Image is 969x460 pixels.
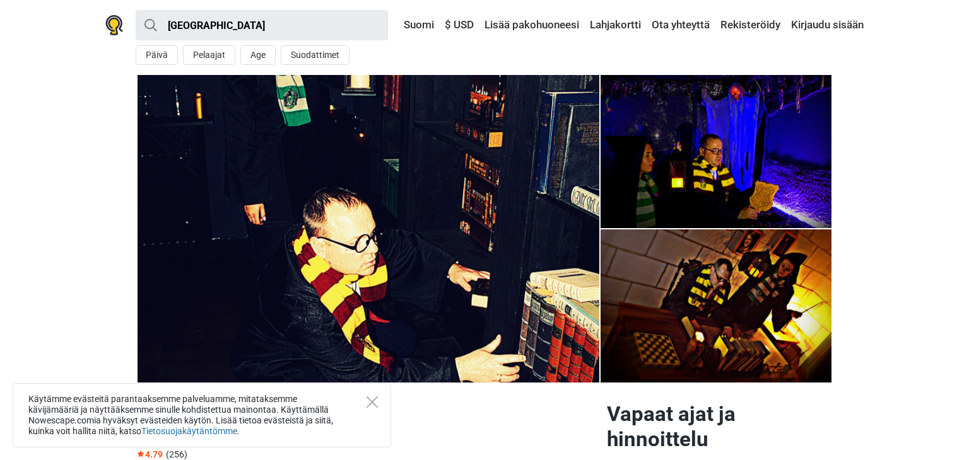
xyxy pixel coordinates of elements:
[166,449,187,459] span: (256)
[392,14,437,37] a: Suomi
[481,14,582,37] a: Lisää pakohuoneesi
[138,451,144,457] img: Star
[788,14,864,37] a: Kirjaudu sisään
[601,75,831,228] img: School of wizards photo 4
[183,45,235,65] button: Pelaajat
[601,229,831,382] a: School of wizards photo 4
[138,75,599,382] a: School of wizards photo 8
[141,426,237,436] a: Tietosuojakäytäntömme
[138,75,599,382] img: School of wizards photo 9
[601,229,831,382] img: School of wizards photo 5
[136,45,178,65] button: Päivä
[607,401,831,452] h2: Vapaat ajat ja hinnoittelu
[240,45,276,65] button: Age
[367,396,378,408] button: Close
[587,14,644,37] a: Lahjakortti
[601,75,831,228] a: School of wizards photo 3
[13,383,391,447] div: Käytämme evästeitä parantaaksemme palveluamme, mitataksemme kävijämääriä ja näyttääksemme sinulle...
[649,14,713,37] a: Ota yhteyttä
[395,21,404,30] img: Suomi
[442,14,477,37] a: $ USD
[136,10,388,40] input: kokeile “London”
[138,449,163,459] span: 4.79
[105,15,123,35] img: Nowescape logo
[717,14,784,37] a: Rekisteröidy
[281,45,349,65] button: Suodattimet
